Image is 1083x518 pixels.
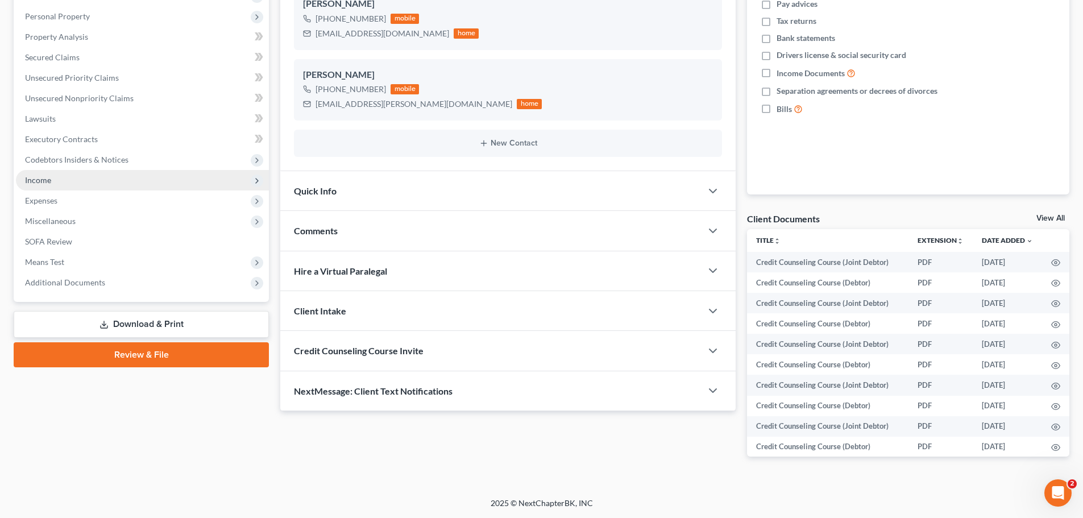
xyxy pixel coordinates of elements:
[908,396,973,416] td: PDF
[391,14,419,24] div: mobile
[25,73,119,82] span: Unsecured Priority Claims
[957,238,964,245] i: unfold_more
[303,139,713,148] button: New Contact
[973,416,1042,437] td: [DATE]
[1036,214,1065,222] a: View All
[908,354,973,375] td: PDF
[908,272,973,293] td: PDF
[777,49,906,61] span: Drivers license & social security card
[294,305,346,316] span: Client Intake
[25,155,128,164] span: Codebtors Insiders & Notices
[16,68,269,88] a: Unsecured Priority Claims
[747,375,908,395] td: Credit Counseling Course (Joint Debtor)
[316,28,449,39] div: [EMAIL_ADDRESS][DOMAIN_NAME]
[973,354,1042,375] td: [DATE]
[973,396,1042,416] td: [DATE]
[1026,238,1033,245] i: expand_more
[316,98,512,110] div: [EMAIL_ADDRESS][PERSON_NAME][DOMAIN_NAME]
[25,134,98,144] span: Executory Contracts
[747,396,908,416] td: Credit Counseling Course (Debtor)
[908,252,973,272] td: PDF
[756,236,781,245] a: Titleunfold_more
[14,311,269,338] a: Download & Print
[982,236,1033,245] a: Date Added expand_more
[747,252,908,272] td: Credit Counseling Course (Joint Debtor)
[777,103,792,115] span: Bills
[25,237,72,246] span: SOFA Review
[25,32,88,42] span: Property Analysis
[294,386,453,396] span: NextMessage: Client Text Notifications
[973,334,1042,354] td: [DATE]
[747,437,908,457] td: Credit Counseling Course (Debtor)
[25,257,64,267] span: Means Test
[16,27,269,47] a: Property Analysis
[294,185,337,196] span: Quick Info
[777,68,845,79] span: Income Documents
[294,345,424,356] span: Credit Counseling Course Invite
[747,293,908,313] td: Credit Counseling Course (Joint Debtor)
[14,342,269,367] a: Review & File
[918,236,964,245] a: Extensionunfold_more
[316,84,386,95] div: [PHONE_NUMBER]
[908,416,973,437] td: PDF
[517,99,542,109] div: home
[777,15,816,27] span: Tax returns
[16,109,269,129] a: Lawsuits
[25,11,90,21] span: Personal Property
[973,375,1042,395] td: [DATE]
[16,231,269,252] a: SOFA Review
[973,313,1042,334] td: [DATE]
[747,313,908,334] td: Credit Counseling Course (Debtor)
[774,238,781,245] i: unfold_more
[25,175,51,185] span: Income
[908,334,973,354] td: PDF
[973,293,1042,313] td: [DATE]
[777,32,835,44] span: Bank statements
[16,88,269,109] a: Unsecured Nonpriority Claims
[973,272,1042,293] td: [DATE]
[391,84,419,94] div: mobile
[908,437,973,457] td: PDF
[25,52,80,62] span: Secured Claims
[294,225,338,236] span: Comments
[25,114,56,123] span: Lawsuits
[303,68,713,82] div: [PERSON_NAME]
[747,354,908,375] td: Credit Counseling Course (Debtor)
[25,277,105,287] span: Additional Documents
[218,498,866,518] div: 2025 © NextChapterBK, INC
[747,416,908,437] td: Credit Counseling Course (Joint Debtor)
[1044,479,1072,507] iframe: Intercom live chat
[1068,479,1077,488] span: 2
[25,216,76,226] span: Miscellaneous
[747,213,820,225] div: Client Documents
[747,272,908,293] td: Credit Counseling Course (Debtor)
[908,375,973,395] td: PDF
[316,13,386,24] div: [PHONE_NUMBER]
[747,334,908,354] td: Credit Counseling Course (Joint Debtor)
[908,313,973,334] td: PDF
[25,93,134,103] span: Unsecured Nonpriority Claims
[777,85,937,97] span: Separation agreements or decrees of divorces
[16,129,269,150] a: Executory Contracts
[973,437,1042,457] td: [DATE]
[973,252,1042,272] td: [DATE]
[454,28,479,39] div: home
[908,293,973,313] td: PDF
[294,266,387,276] span: Hire a Virtual Paralegal
[25,196,57,205] span: Expenses
[16,47,269,68] a: Secured Claims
